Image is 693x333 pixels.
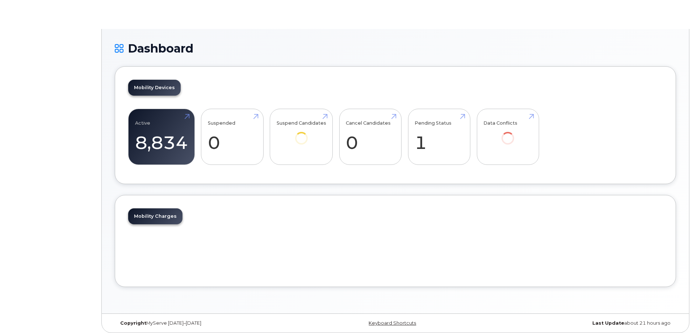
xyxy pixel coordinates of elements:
a: Suspend Candidates [277,113,326,155]
a: Mobility Charges [128,208,182,224]
a: Mobility Devices [128,80,181,96]
a: Pending Status 1 [415,113,463,161]
h1: Dashboard [115,42,676,55]
strong: Copyright [120,320,146,326]
div: about 21 hours ago [489,320,676,326]
a: Suspended 0 [208,113,257,161]
a: Keyboard Shortcuts [369,320,416,326]
a: Cancel Candidates 0 [346,113,395,161]
div: MyServe [DATE]–[DATE] [115,320,302,326]
strong: Last Update [592,320,624,326]
a: Active 8,834 [135,113,188,161]
a: Data Conflicts [483,113,532,155]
